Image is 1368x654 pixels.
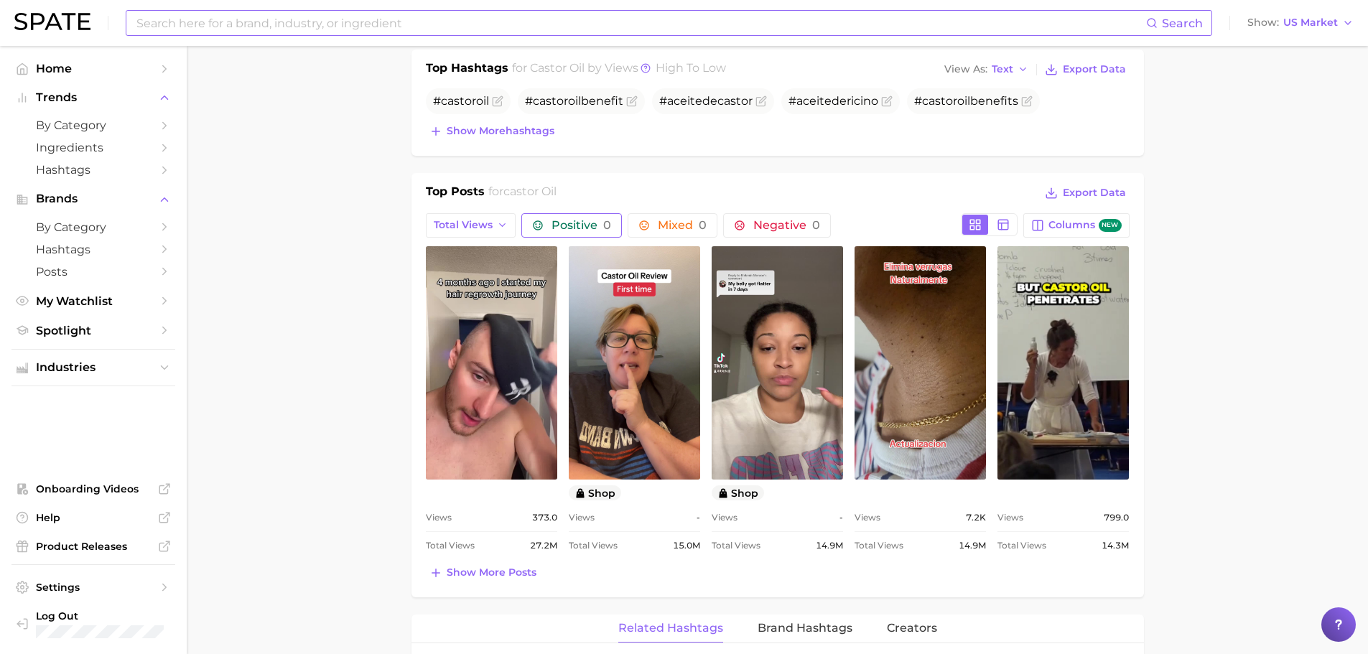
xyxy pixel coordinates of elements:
span: Onboarding Videos [36,482,151,495]
span: My Watchlist [36,294,151,308]
span: Posts [36,265,151,279]
button: Industries [11,357,175,378]
span: oil [476,94,489,108]
span: Text [992,65,1013,73]
span: Ingredients [36,141,151,154]
span: Brand Hashtags [758,622,852,635]
span: - [697,509,700,526]
span: Positive [552,220,611,231]
h1: Top Hashtags [426,60,508,80]
span: castor [922,94,957,108]
h1: Top Posts [426,183,485,205]
span: Views [855,509,880,526]
span: # benefits [914,94,1018,108]
span: #aceitede [659,94,753,108]
span: Search [1162,17,1203,30]
span: 14.9m [959,537,986,554]
span: 0 [699,218,707,232]
h2: for by Views [512,60,726,80]
span: Export Data [1063,63,1126,75]
button: Flag as miscategorized or irrelevant [881,95,893,107]
a: Spotlight [11,319,175,342]
span: Negative [753,220,820,231]
span: Show more hashtags [447,125,554,137]
span: 373.0 [532,509,557,526]
a: by Category [11,216,175,238]
button: Trends [11,87,175,108]
span: Total Views [569,537,618,554]
span: Total Views [426,537,475,554]
span: Mixed [658,220,707,231]
span: Show more posts [447,566,536,579]
img: SPATE [14,13,90,30]
button: Flag as miscategorized or irrelevant [626,95,638,107]
span: Columns [1048,219,1121,233]
a: Hashtags [11,159,175,181]
button: Columnsnew [1023,213,1129,238]
a: Product Releases [11,536,175,557]
button: Export Data [1041,183,1129,203]
a: Home [11,57,175,80]
a: Log out. Currently logged in with e-mail michelle.ng@mavbeautybrands.com. [11,605,175,643]
span: Total Views [997,537,1046,554]
span: 15.0m [673,537,700,554]
span: castor oil [503,184,557,198]
span: Total Views [712,537,760,554]
span: Total Views [855,537,903,554]
button: View AsText [941,60,1033,79]
button: Show more posts [426,563,540,583]
span: by Category [36,118,151,132]
span: Views [712,509,737,526]
span: castor [533,94,568,108]
span: Show [1247,19,1279,27]
input: Search here for a brand, industry, or ingredient [135,11,1146,35]
span: Industries [36,361,151,374]
span: oil [957,94,970,108]
span: 14.3m [1102,537,1129,554]
span: 799.0 [1104,509,1129,526]
span: Help [36,511,151,524]
span: 0 [603,218,611,232]
span: Export Data [1063,187,1126,199]
span: Product Releases [36,540,151,553]
button: Brands [11,188,175,210]
span: 0 [812,218,820,232]
span: Hashtags [36,243,151,256]
a: Posts [11,261,175,283]
span: # benefit [525,94,623,108]
span: - [839,509,843,526]
span: View As [944,65,987,73]
button: Flag as miscategorized or irrelevant [755,95,767,107]
button: Flag as miscategorized or irrelevant [1021,95,1033,107]
span: high to low [656,61,726,75]
span: oil [568,94,581,108]
a: Ingredients [11,136,175,159]
span: Hashtags [36,163,151,177]
span: castor oil [530,61,585,75]
button: Export Data [1041,60,1129,80]
span: 27.2m [530,537,557,554]
span: # [433,94,489,108]
h2: for [488,183,557,205]
span: US Market [1283,19,1338,27]
a: by Category [11,114,175,136]
a: Onboarding Videos [11,478,175,500]
a: Settings [11,576,175,598]
span: castor [717,94,753,108]
button: shop [712,485,765,500]
span: Total Views [434,219,493,231]
span: Views [426,509,452,526]
span: by Category [36,220,151,234]
span: Views [569,509,595,526]
a: Help [11,507,175,528]
a: Hashtags [11,238,175,261]
span: #aceitedericino [788,94,878,108]
button: shop [569,485,622,500]
span: Related Hashtags [618,622,723,635]
span: Settings [36,581,151,594]
span: Brands [36,192,151,205]
span: Trends [36,91,151,104]
span: new [1099,219,1122,233]
span: 14.9m [816,537,843,554]
button: Total Views [426,213,516,238]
